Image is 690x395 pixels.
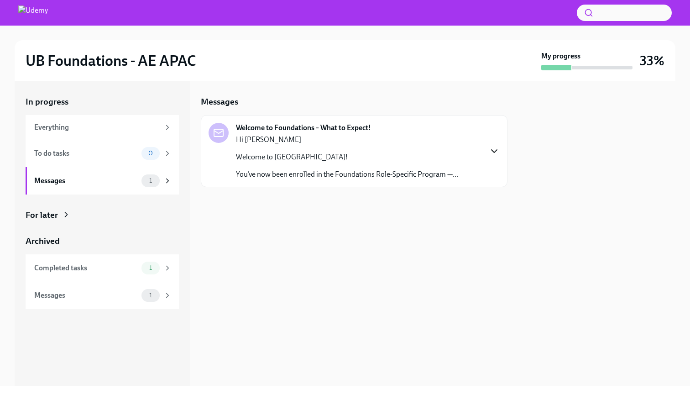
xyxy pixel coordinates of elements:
p: Hi [PERSON_NAME] [236,135,458,145]
div: Messages [34,176,138,186]
a: In progress [26,96,179,108]
div: Completed tasks [34,263,138,273]
h5: Messages [201,96,238,108]
a: For later [26,209,179,221]
a: Messages1 [26,167,179,195]
div: To do tasks [34,148,138,158]
a: Everything [26,115,179,140]
h2: UB Foundations - AE APAC [26,52,196,70]
div: Messages [34,290,138,300]
strong: Welcome to Foundations – What to Expect! [236,123,371,133]
a: Archived [26,235,179,247]
a: Completed tasks1 [26,254,179,282]
a: Messages1 [26,282,179,309]
span: 1 [144,264,157,271]
div: For later [26,209,58,221]
div: Everything [34,122,160,132]
p: You’ve now been enrolled in the Foundations Role-Specific Program —... [236,169,458,179]
h3: 33% [640,53,664,69]
span: 0 [143,150,158,157]
span: 1 [144,177,157,184]
a: To do tasks0 [26,140,179,167]
strong: My progress [541,51,580,61]
img: Udemy [18,5,48,20]
span: 1 [144,292,157,299]
p: Welcome to [GEOGRAPHIC_DATA]! [236,152,458,162]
